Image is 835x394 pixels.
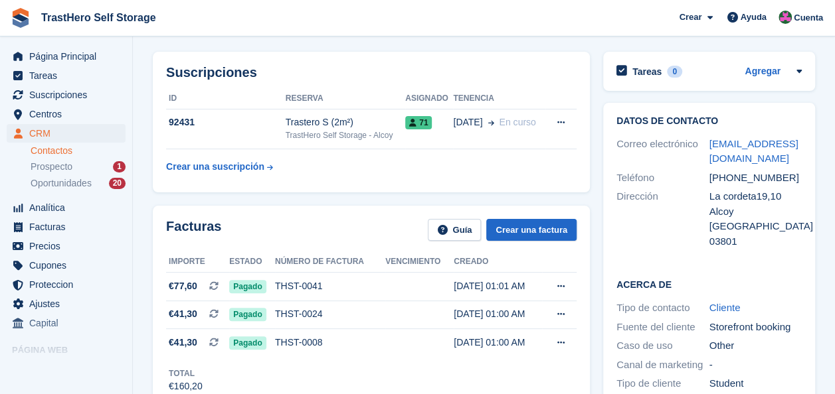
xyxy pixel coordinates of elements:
a: Agregar [745,64,781,80]
h2: Acerca de [616,277,802,291]
a: menu [7,295,126,313]
span: Prospecto [31,161,72,173]
a: menu [7,275,126,294]
span: €41,30 [169,336,197,350]
span: Centros [29,105,109,123]
div: Correo electrónico [616,137,709,166]
span: Tareas [29,66,109,85]
th: Importe [166,251,229,273]
div: [GEOGRAPHIC_DATA] [709,219,802,234]
span: Oportunidades [31,177,92,190]
a: menu [7,218,126,236]
span: Cuenta [794,11,823,25]
div: Fuente del cliente [616,320,709,335]
span: €41,30 [169,307,197,321]
div: Alcoy [709,204,802,220]
a: menu [7,256,126,275]
div: [DATE] 01:01 AM [454,279,542,293]
span: Pagado [229,280,266,293]
a: Vista previa de la tienda [110,361,126,377]
a: Crear una suscripción [166,155,273,179]
span: Proteccion [29,275,109,294]
span: En curso [499,117,535,127]
a: menu [7,105,126,123]
div: Other [709,338,802,354]
a: Oportunidades 20 [31,176,126,190]
th: ID [166,88,286,109]
div: [DATE] 01:00 AM [454,307,542,321]
div: Tipo de contacto [616,300,709,316]
div: 1 [113,161,126,172]
a: menú [7,360,126,379]
span: Precios [29,237,109,255]
div: Caso de uso [616,338,709,354]
div: Trastero S (2m²) [286,115,406,129]
span: Crear [679,11,701,24]
span: Capital [29,314,109,332]
div: [DATE] 01:00 AM [454,336,542,350]
span: Ayuda [741,11,767,24]
span: Pagado [229,336,266,350]
div: THST-0024 [275,307,385,321]
a: menu [7,314,126,332]
div: 20 [109,178,126,189]
div: Crear una suscripción [166,160,264,174]
span: [DATE] [453,115,482,129]
span: Pagado [229,308,266,321]
a: menu [7,124,126,143]
h2: Datos de contacto [616,116,802,127]
h2: Suscripciones [166,65,577,80]
span: 71 [405,116,432,129]
div: Student [709,376,802,391]
span: Página Principal [29,47,109,66]
div: Dirección [616,189,709,249]
th: Tenencia [453,88,545,109]
div: 92431 [166,115,286,129]
span: CRM [29,124,109,143]
div: THST-0041 [275,279,385,293]
th: Creado [454,251,542,273]
th: Estado [229,251,275,273]
div: - [709,358,802,373]
div: La cordeta19,10 [709,189,802,204]
div: €160,20 [169,379,203,393]
div: Storefront booking [709,320,802,335]
a: menu [7,86,126,104]
span: Cupones [29,256,109,275]
span: Facturas [29,218,109,236]
h2: Tareas [632,66,662,78]
a: menu [7,66,126,85]
span: página web [29,360,109,379]
div: Tipo de cliente [616,376,709,391]
a: Crear una factura [486,219,577,241]
th: Número de factura [275,251,385,273]
a: TrastHero Self Storage [36,7,161,29]
span: Suscripciones [29,86,109,104]
a: Cliente [709,302,741,313]
div: Canal de marketing [616,358,709,373]
span: Ajustes [29,295,109,313]
span: Analítica [29,198,109,217]
th: Asignado [405,88,453,109]
a: Contactos [31,145,126,157]
a: menu [7,47,126,66]
img: Marua Grioui [779,11,792,24]
span: €77,60 [169,279,197,293]
div: Total [169,367,203,379]
div: Teléfono [616,170,709,186]
a: Guía [428,219,481,241]
div: 03801 [709,234,802,249]
th: Vencimiento [385,251,454,273]
th: Reserva [286,88,406,109]
div: TrastHero Self Storage - Alcoy [286,129,406,141]
div: 0 [667,66,682,78]
a: Prospecto 1 [31,160,126,174]
img: stora-icon-8386f47178a22dfd0bd8f6a31ec36ba5ce8667c1dd55bd0f319d3a0aa187defe.svg [11,8,31,28]
span: Página web [12,344,132,357]
a: menu [7,237,126,255]
a: [EMAIL_ADDRESS][DOMAIN_NAME] [709,138,798,164]
a: menu [7,198,126,217]
h2: Facturas [166,219,221,241]
div: [PHONE_NUMBER] [709,170,802,186]
div: THST-0008 [275,336,385,350]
